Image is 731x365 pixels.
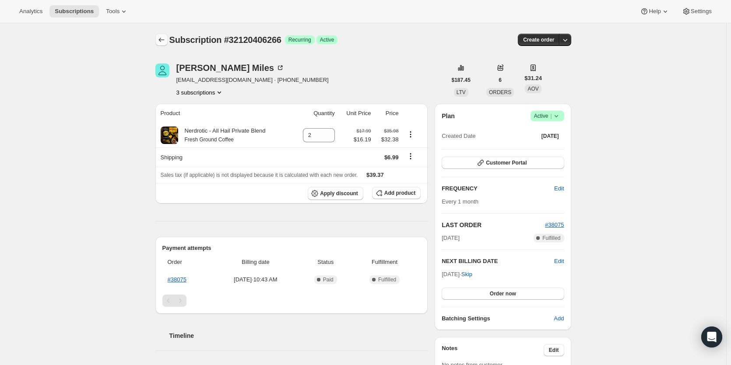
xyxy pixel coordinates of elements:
[518,34,559,46] button: Create order
[442,221,545,229] h2: LAST ORDER
[214,275,297,284] span: [DATE] · 10:43 AM
[354,135,371,144] span: $16.19
[161,172,358,178] span: Sales tax (if applicable) is not displayed because it is calculated with each new order.
[366,172,384,178] span: $39.37
[549,347,559,354] span: Edit
[452,77,471,84] span: $187.45
[489,89,511,95] span: ORDERS
[499,77,502,84] span: 6
[554,257,564,266] button: Edit
[486,159,527,166] span: Customer Portal
[524,74,542,83] span: $31.24
[544,344,564,356] button: Edit
[19,8,42,15] span: Analytics
[384,190,415,197] span: Add product
[456,267,478,281] button: Skip
[461,270,472,279] span: Skip
[442,184,554,193] h2: FREQUENCY
[493,74,507,86] button: 6
[442,257,554,266] h2: NEXT BILLING DATE
[14,5,48,18] button: Analytics
[169,35,281,45] span: Subscription #32120406266
[292,104,337,123] th: Quantity
[542,235,560,242] span: Fulfilled
[649,8,661,15] span: Help
[490,290,516,297] span: Order now
[701,326,722,347] div: Open Intercom Messenger
[337,104,374,123] th: Unit Price
[354,258,415,267] span: Fulfillment
[302,258,348,267] span: Status
[376,135,399,144] span: $32.38
[550,112,552,119] span: |
[442,132,475,140] span: Created Date
[178,126,266,144] div: Nerdrotic - All Hail Private Blend
[185,137,234,143] small: Fresh Ground Coffee
[545,221,564,229] button: #38075
[536,130,564,142] button: [DATE]
[442,234,460,242] span: [DATE]
[288,36,311,43] span: Recurring
[554,314,564,323] span: Add
[176,88,224,97] button: Product actions
[49,5,99,18] button: Subscriptions
[457,89,466,95] span: LTV
[442,198,478,205] span: Every 1 month
[635,5,675,18] button: Help
[677,5,717,18] button: Settings
[55,8,94,15] span: Subscriptions
[168,276,186,283] a: #38075
[442,271,472,277] span: [DATE] ·
[378,276,396,283] span: Fulfilled
[549,182,569,196] button: Edit
[356,128,371,133] small: $17.99
[155,63,169,77] span: Michael Miles
[169,331,428,340] h2: Timeline
[691,8,712,15] span: Settings
[446,74,476,86] button: $187.45
[527,86,538,92] span: AOV
[442,344,544,356] h3: Notes
[404,151,418,161] button: Shipping actions
[384,154,399,161] span: $6.99
[554,184,564,193] span: Edit
[442,314,554,323] h6: Batching Settings
[162,295,421,307] nav: Pagination
[162,253,211,272] th: Order
[384,128,398,133] small: $35.98
[308,187,363,200] button: Apply discount
[372,187,421,199] button: Add product
[162,244,421,253] h2: Payment attempts
[374,104,401,123] th: Price
[442,157,564,169] button: Customer Portal
[176,63,285,72] div: [PERSON_NAME] Miles
[442,112,455,120] h2: Plan
[155,34,168,46] button: Subscriptions
[176,76,329,84] span: [EMAIL_ADDRESS][DOMAIN_NAME] · [PHONE_NUMBER]
[534,112,561,120] span: Active
[541,133,559,140] span: [DATE]
[155,147,292,167] th: Shipping
[545,221,564,228] a: #38075
[548,312,569,326] button: Add
[523,36,554,43] span: Create order
[323,276,334,283] span: Paid
[155,104,292,123] th: Product
[404,130,418,139] button: Product actions
[320,190,358,197] span: Apply discount
[106,8,119,15] span: Tools
[161,126,178,144] img: product img
[101,5,134,18] button: Tools
[320,36,334,43] span: Active
[214,258,297,267] span: Billing date
[442,288,564,300] button: Order now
